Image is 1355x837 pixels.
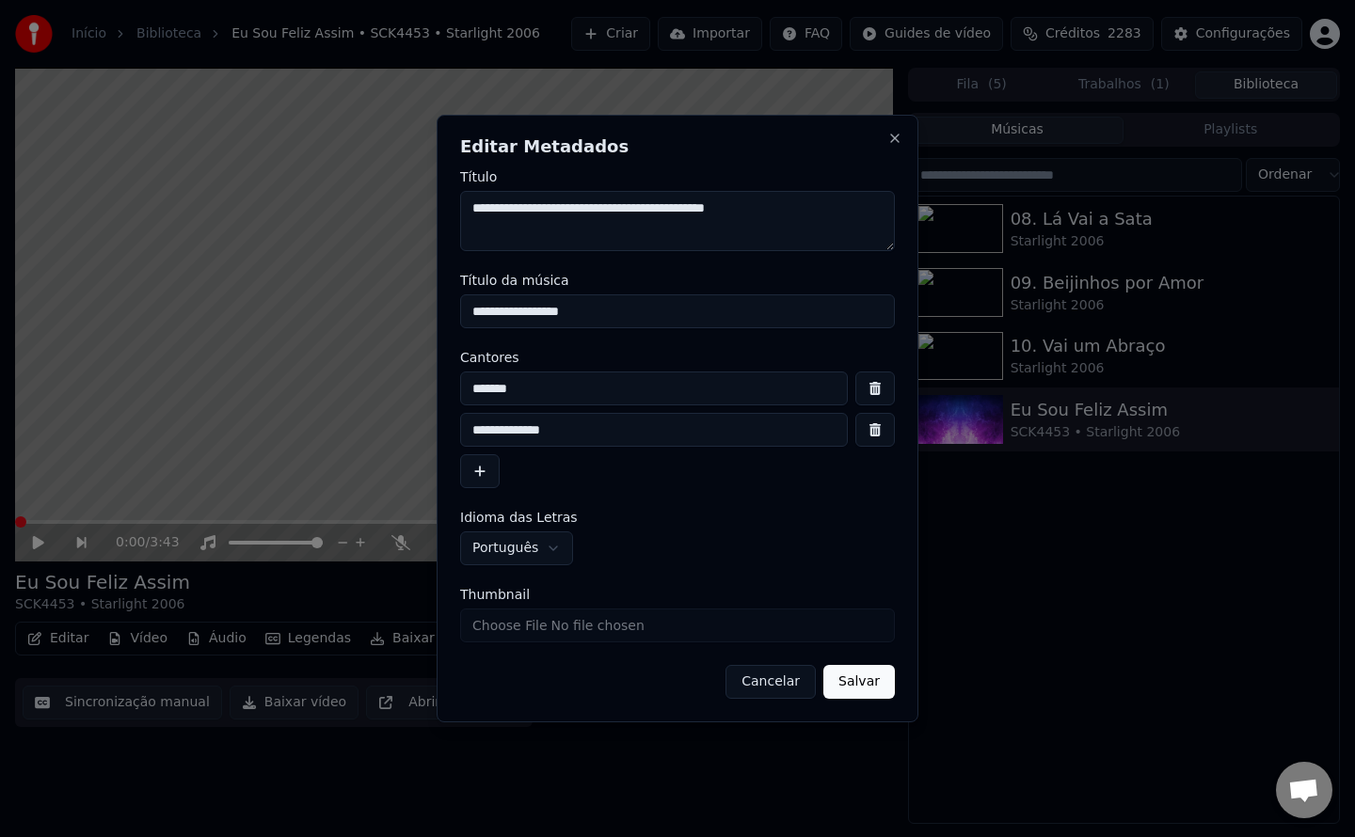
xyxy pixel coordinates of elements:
span: Thumbnail [460,588,530,601]
button: Cancelar [725,665,816,699]
h2: Editar Metadados [460,138,895,155]
button: Salvar [823,665,895,699]
span: Idioma das Letras [460,511,578,524]
label: Cantores [460,351,895,364]
label: Título [460,170,895,183]
label: Título da música [460,274,895,287]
